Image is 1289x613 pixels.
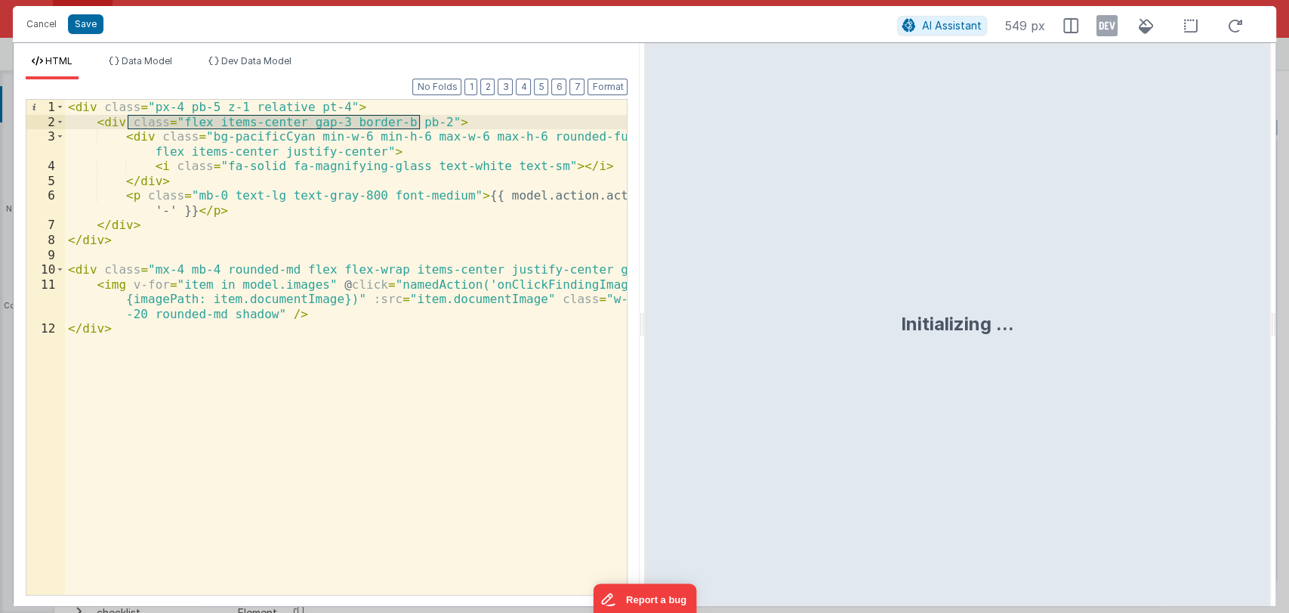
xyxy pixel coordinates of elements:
[26,188,65,218] div: 6
[534,79,548,95] button: 5
[26,233,65,248] div: 8
[480,79,495,95] button: 2
[922,19,982,32] span: AI Assistant
[464,79,477,95] button: 1
[412,79,461,95] button: No Folds
[1005,17,1045,35] span: 549 px
[26,277,65,322] div: 11
[45,55,72,67] span: HTML
[516,79,531,95] button: 4
[569,79,584,95] button: 7
[26,100,65,115] div: 1
[26,129,65,159] div: 3
[221,55,291,67] span: Dev Data Model
[26,218,65,233] div: 7
[897,16,987,36] button: AI Assistant
[19,14,64,35] button: Cancel
[587,79,628,95] button: Format
[26,262,65,277] div: 10
[26,115,65,130] div: 2
[26,248,65,263] div: 9
[122,55,172,67] span: Data Model
[26,159,65,174] div: 4
[26,174,65,189] div: 5
[68,14,103,34] button: Save
[901,312,1014,336] div: Initializing ...
[551,79,566,95] button: 6
[498,79,513,95] button: 3
[26,321,65,336] div: 12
